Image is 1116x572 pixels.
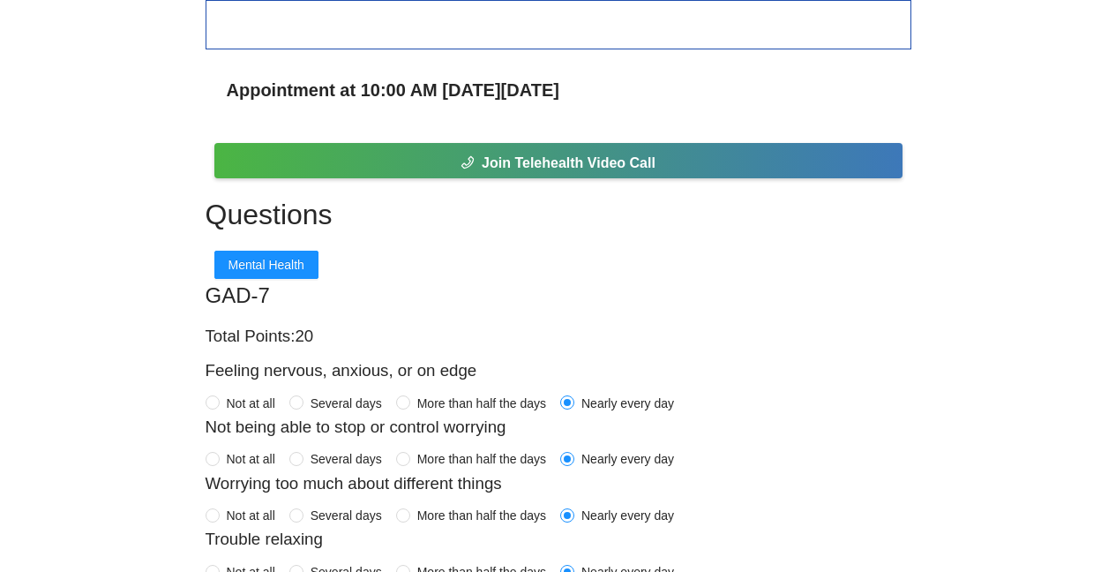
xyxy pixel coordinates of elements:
[220,394,282,413] span: Not at all
[227,76,559,104] span: Appointment at 10:00 AM on Mon 15 Sep
[574,449,681,469] span: Nearly every day
[461,155,475,172] span: phone
[303,449,389,469] span: Several days
[206,357,911,383] h3: Feeling nervous, anxious, or on edge
[574,506,681,525] span: Nearly every day
[206,192,911,237] h1: Questions
[410,394,553,413] span: More than half the days
[206,414,911,440] h3: Not being able to stop or control worrying
[206,323,911,349] h3: Total Points: 20
[206,279,911,312] h2: GAD-7
[410,506,553,525] span: More than half the days
[491,8,625,37] img: WeTelehealth
[228,255,304,275] span: Mental Health
[482,152,655,174] span: Join Telehealth Video Call
[214,143,903,178] button: phoneJoin Telehealth Video Call
[206,470,911,496] h3: Worrying too much about different things
[220,449,282,469] span: Not at all
[410,449,553,469] span: More than half the days
[303,506,389,525] span: Several days
[303,394,389,413] span: Several days
[220,506,282,525] span: Not at all
[574,394,681,413] span: Nearly every day
[214,251,318,279] button: Mental Health
[206,526,911,552] h3: Trouble relaxing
